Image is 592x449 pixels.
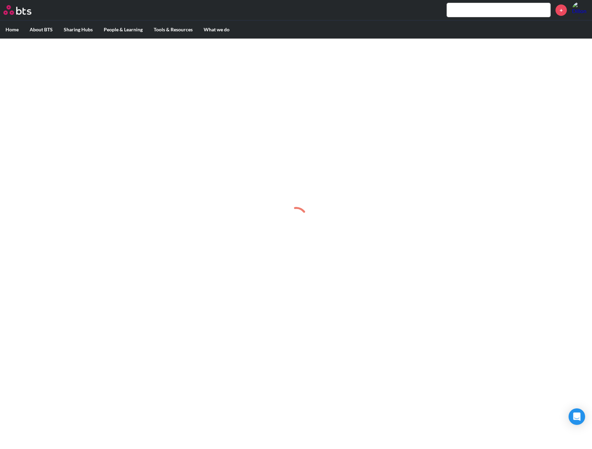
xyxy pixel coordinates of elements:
[572,2,589,18] a: Profile
[572,2,589,18] img: Dillon Lee
[148,21,198,39] label: Tools & Resources
[58,21,98,39] label: Sharing Hubs
[24,21,58,39] label: About BTS
[569,408,585,425] div: Open Intercom Messenger
[198,21,235,39] label: What we do
[3,5,31,15] img: BTS Logo
[98,21,148,39] label: People & Learning
[3,5,44,15] a: Go home
[555,4,567,16] a: +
